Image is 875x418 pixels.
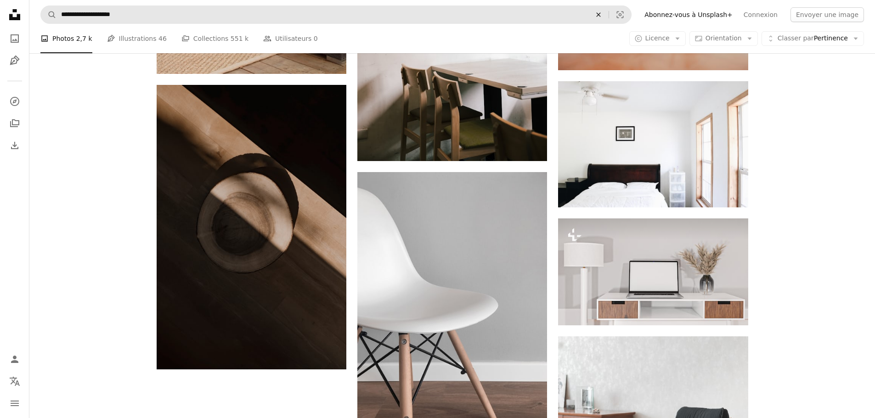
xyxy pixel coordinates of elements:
span: Pertinence [778,34,848,43]
span: 46 [158,33,167,44]
a: linge de lit blanc près de l’armoire en bois marron [558,140,748,148]
a: Abonnez-vous à Unsplash+ [639,7,738,22]
a: Connexion / S’inscrire [6,350,24,368]
span: Orientation [706,34,742,42]
button: Orientation [689,31,758,46]
a: l’ombre d’un skateboard sur un plancher en bois [157,223,346,231]
button: Effacer [588,6,609,23]
span: Classer par [778,34,814,42]
button: Rechercher sur Unsplash [41,6,56,23]
a: Utilisateurs 0 [263,24,318,53]
img: linge de lit blanc près de l’armoire en bois marron [558,81,748,207]
a: Photos [6,29,24,48]
img: l’ombre d’un skateboard sur un plancher en bois [157,85,346,369]
a: Collections 551 k [181,24,248,53]
button: Envoyer une image [790,7,864,22]
form: Rechercher des visuels sur tout le site [40,6,632,24]
span: Licence [645,34,670,42]
button: Licence [629,31,686,46]
a: Chaise blanche sans accoudoirs [357,294,547,302]
button: Menu [6,394,24,412]
button: Langue [6,372,24,390]
a: Connexion [738,7,783,22]
a: un ordinateur portable posé sur un bureau blanc [558,268,748,276]
span: 0 [314,33,318,44]
button: Classer parPertinence [762,31,864,46]
a: Collections [6,114,24,133]
a: Illustrations [6,51,24,70]
img: un ordinateur portable posé sur un bureau blanc [558,218,748,325]
a: Accueil — Unsplash [6,6,24,26]
span: 551 k [231,33,248,44]
a: Historique de téléchargement [6,136,24,155]
a: Illustrations 46 [107,24,167,53]
button: Recherche de visuels [609,6,631,23]
a: Explorer [6,92,24,111]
